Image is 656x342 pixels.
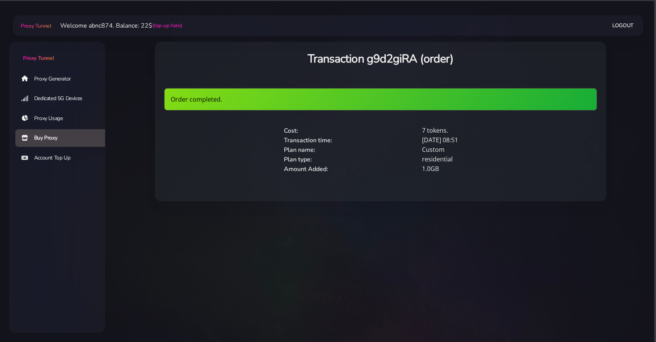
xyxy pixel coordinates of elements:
span: Amount Added: [284,165,328,173]
a: Proxy Generator [15,70,111,87]
span: Plan name: [284,146,315,154]
a: Dedicated 5G Devices [15,90,111,107]
a: Logout [612,18,634,33]
iframe: Webchat Widget [619,305,646,332]
a: Proxy Usage [15,110,111,127]
a: (top-up here) [152,21,182,30]
div: Order completed. [164,88,597,110]
a: Account Top Up [15,149,111,167]
a: Proxy Tunnel [19,20,51,32]
span: Proxy Tunnel [23,54,54,62]
span: Proxy Tunnel [21,22,51,30]
div: 7 tokens. [417,126,555,135]
a: Proxy Tunnel [9,42,105,62]
li: Welcome abnc874. Balance: 22$ [51,21,182,30]
h3: Transaction g9d2giRA (order) [164,51,597,67]
div: [DATE] 08:51 [417,135,555,145]
a: Buy Proxy [15,129,111,147]
div: residential [417,155,555,164]
span: Cost: [284,127,298,135]
div: Custom [417,145,555,155]
div: 1.0GB [417,164,555,174]
span: Plan type: [284,155,312,164]
span: Transaction time: [284,136,332,145]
